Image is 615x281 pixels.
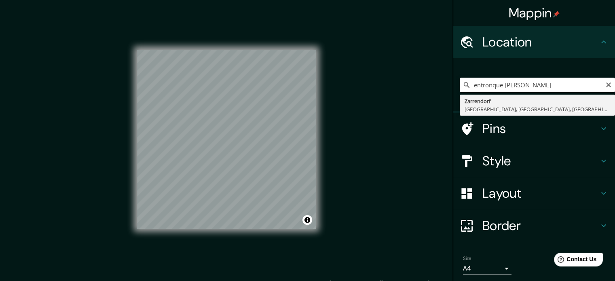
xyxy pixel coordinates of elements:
input: Pick your city or area [460,78,615,92]
div: [GEOGRAPHIC_DATA], [GEOGRAPHIC_DATA], [GEOGRAPHIC_DATA] [465,105,610,113]
label: Size [463,255,471,262]
iframe: Help widget launcher [543,249,606,272]
div: Layout [453,177,615,209]
div: Location [453,26,615,58]
h4: Style [482,153,599,169]
h4: Location [482,34,599,50]
div: Pins [453,112,615,145]
div: Border [453,209,615,242]
button: Clear [605,80,612,88]
button: Toggle attribution [302,215,312,225]
div: Style [453,145,615,177]
canvas: Map [137,50,316,229]
h4: Mappin [509,5,560,21]
div: A4 [463,262,511,275]
h4: Pins [482,120,599,137]
div: Zarrendorf [465,97,610,105]
h4: Layout [482,185,599,201]
img: pin-icon.png [553,11,560,17]
h4: Border [482,218,599,234]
